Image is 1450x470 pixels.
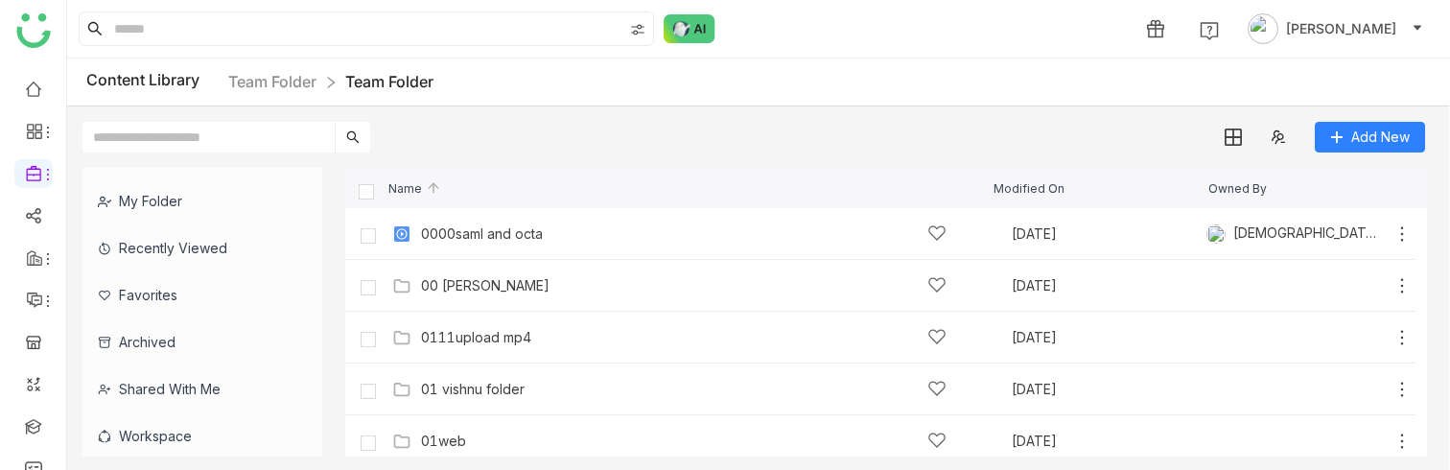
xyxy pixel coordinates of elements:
a: Team Folder [345,72,433,91]
img: 684a9b06de261c4b36a3cf65 [1206,224,1226,244]
div: [DATE] [1012,331,1207,344]
img: mp4.svg [392,224,411,244]
img: arrow-up.svg [426,180,441,196]
img: search-type.svg [630,22,645,37]
span: Name [388,182,441,195]
img: avatar [1248,13,1278,44]
img: logo [16,13,51,48]
div: Favorites [82,271,308,318]
span: Modified On [994,182,1064,195]
a: 00 [PERSON_NAME] [421,278,550,294]
div: Recently Viewed [82,224,308,271]
div: [DATE] [1012,435,1207,448]
div: [DATE] [1012,279,1207,293]
a: 0000saml and octa [421,226,543,242]
div: [DATE] [1012,383,1207,396]
a: 01 vishnu folder [421,382,525,397]
img: Folder [392,276,411,295]
span: Owned By [1208,182,1267,195]
img: ask-buddy-normal.svg [664,14,715,43]
a: Team Folder [228,72,316,91]
div: Archived [82,318,308,365]
img: Folder [392,328,411,347]
div: [DATE] [1012,227,1207,241]
img: grid.svg [1225,129,1242,146]
div: Content Library [86,70,433,94]
div: Shared with me [82,365,308,412]
span: Add New [1351,127,1410,148]
button: [PERSON_NAME] [1244,13,1427,44]
div: Workspace [82,412,308,459]
span: [PERSON_NAME] [1286,18,1396,39]
div: My Folder [82,177,308,224]
img: Folder [392,380,411,399]
img: Folder [392,432,411,451]
a: 0111upload mp4 [421,330,531,345]
button: Add New [1315,122,1425,153]
a: 01web [421,434,466,449]
img: help.svg [1200,21,1219,40]
div: [DEMOGRAPHIC_DATA][PERSON_NAME] [1206,224,1383,244]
